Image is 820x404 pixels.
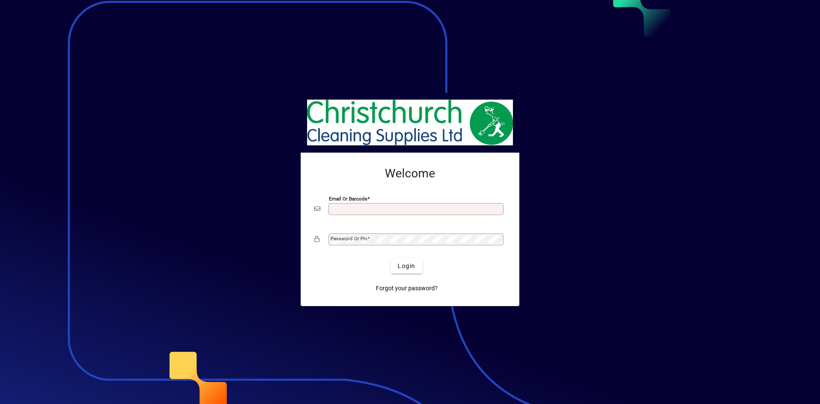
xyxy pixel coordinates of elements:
[372,280,441,296] a: Forgot your password?
[331,236,367,242] mat-label: Password or Pin
[376,284,438,293] span: Forgot your password?
[391,258,422,274] button: Login
[329,196,367,202] mat-label: Email or Barcode
[398,262,415,271] span: Login
[314,166,506,181] h2: Welcome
